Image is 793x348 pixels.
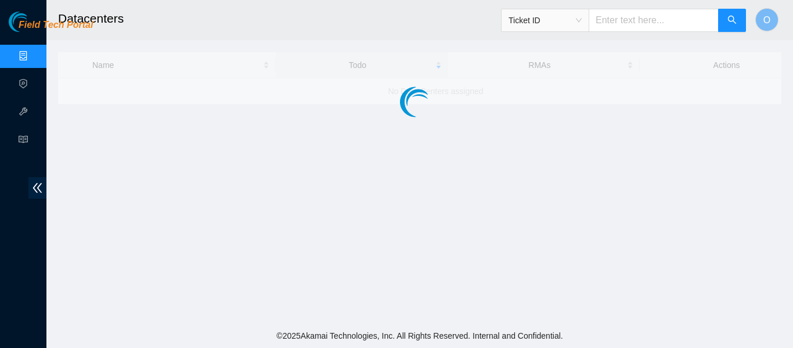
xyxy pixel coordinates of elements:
span: Field Tech Portal [19,20,93,31]
span: O [763,13,770,27]
footer: © 2025 Akamai Technologies, Inc. All Rights Reserved. Internal and Confidential. [46,324,793,348]
span: read [19,130,28,153]
input: Enter text here... [589,9,719,32]
span: Ticket ID [509,12,582,29]
button: search [718,9,746,32]
img: Akamai Technologies [9,12,59,32]
button: O [755,8,778,31]
span: search [727,15,737,26]
a: Akamai TechnologiesField Tech Portal [9,21,93,36]
span: double-left [28,177,46,199]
